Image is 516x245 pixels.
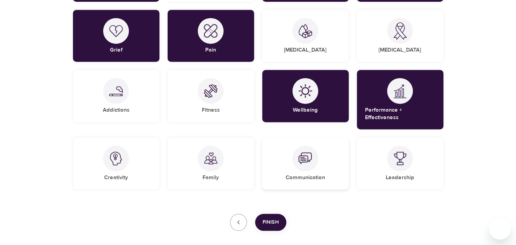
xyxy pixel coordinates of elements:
[293,107,318,114] h5: Wellbeing
[205,46,216,54] h5: Pain
[104,174,128,181] h5: Creativity
[263,218,279,227] span: Finish
[168,10,254,62] div: PainPain
[357,70,443,129] div: Performance + EffectivenessPerformance + Effectiveness
[365,107,435,121] h5: Performance + Effectiveness
[299,152,312,165] img: Communication
[110,46,122,54] h5: Grief
[284,46,327,54] h5: [MEDICAL_DATA]
[109,86,123,96] img: Addictions
[168,70,254,122] div: FitnessFitness
[262,137,349,189] div: CommunicationCommunication
[73,70,159,122] div: AddictionsAddictions
[168,137,254,189] div: FamilyFamily
[393,22,407,40] img: Cancer
[202,107,220,114] h5: Fitness
[204,24,217,38] img: Pain
[357,10,443,62] div: Cancer[MEDICAL_DATA]
[255,214,286,231] button: Finish
[286,174,325,181] h5: Communication
[299,24,312,38] img: Diabetes
[299,84,312,98] img: Wellbeing
[204,84,217,98] img: Fitness
[379,46,421,54] h5: [MEDICAL_DATA]
[262,10,349,62] div: Diabetes[MEDICAL_DATA]
[386,174,414,181] h5: Leadership
[109,152,123,165] img: Creativity
[73,137,159,189] div: CreativityCreativity
[109,25,123,37] img: Grief
[489,218,511,240] iframe: Button to launch messaging window
[393,152,407,165] img: Leadership
[262,70,349,122] div: WellbeingWellbeing
[103,107,130,114] h5: Addictions
[204,152,217,165] img: Family
[203,174,219,181] h5: Family
[393,84,407,98] img: Performance + Effectiveness
[73,10,159,62] div: GriefGrief
[357,137,443,189] div: LeadershipLeadership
